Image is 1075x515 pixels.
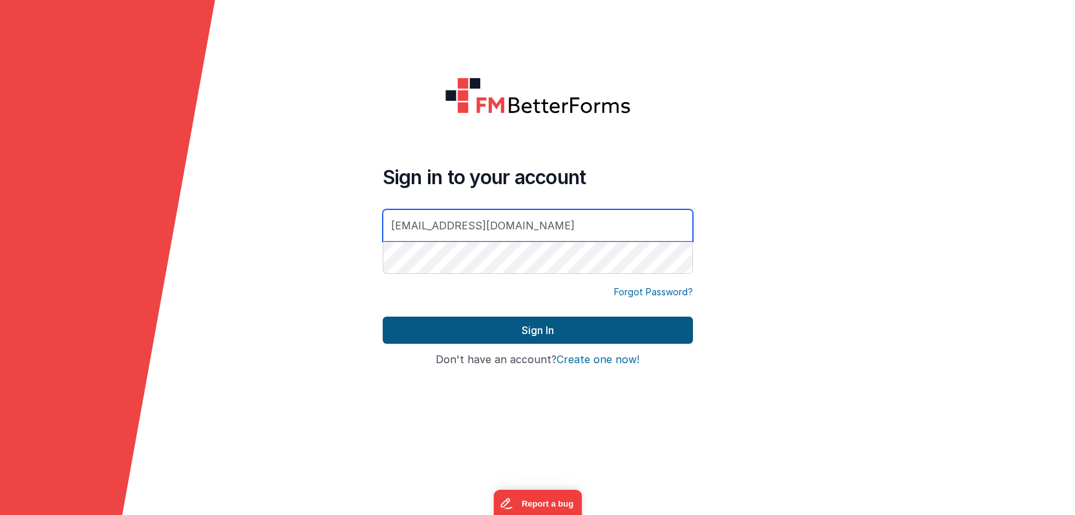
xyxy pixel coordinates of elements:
button: Create one now! [557,354,639,366]
a: Forgot Password? [614,286,693,299]
h4: Don't have an account? [383,354,693,366]
input: Email Address [383,209,693,242]
h4: Sign in to your account [383,165,693,189]
button: Sign In [383,317,693,344]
